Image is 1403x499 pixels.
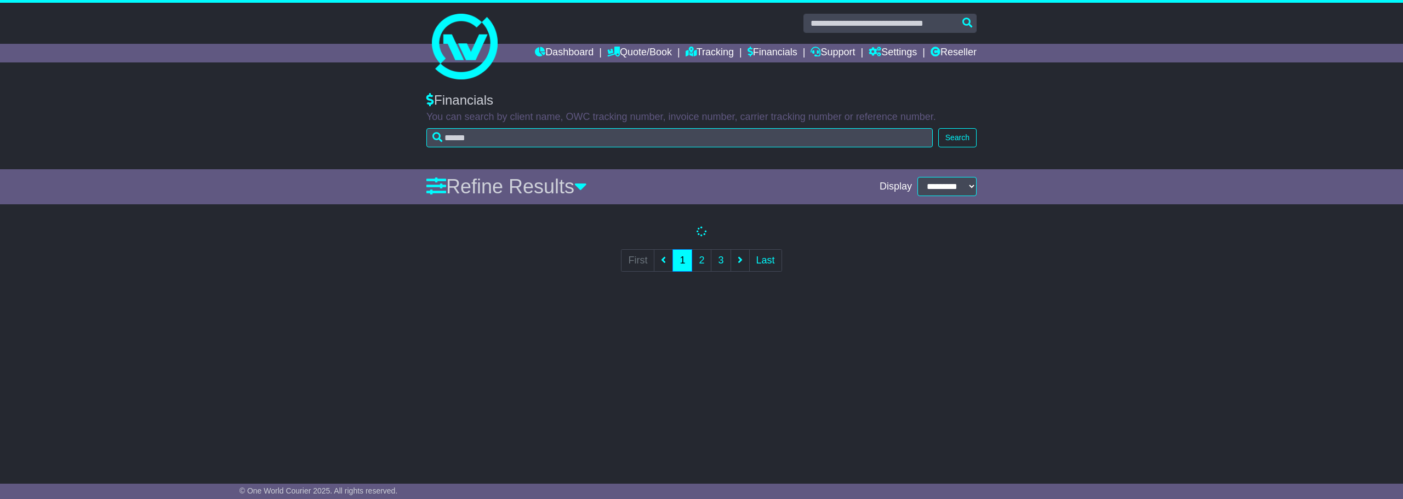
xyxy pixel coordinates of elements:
[938,128,977,147] button: Search
[686,44,734,62] a: Tracking
[749,249,782,272] a: Last
[880,181,912,193] span: Display
[931,44,977,62] a: Reseller
[672,249,692,272] a: 1
[711,249,731,272] a: 3
[535,44,594,62] a: Dashboard
[607,44,672,62] a: Quote/Book
[811,44,855,62] a: Support
[426,93,977,108] div: Financials
[748,44,797,62] a: Financials
[692,249,711,272] a: 2
[426,175,587,198] a: Refine Results
[239,486,398,495] span: © One World Courier 2025. All rights reserved.
[426,111,977,123] p: You can search by client name, OWC tracking number, invoice number, carrier tracking number or re...
[869,44,917,62] a: Settings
